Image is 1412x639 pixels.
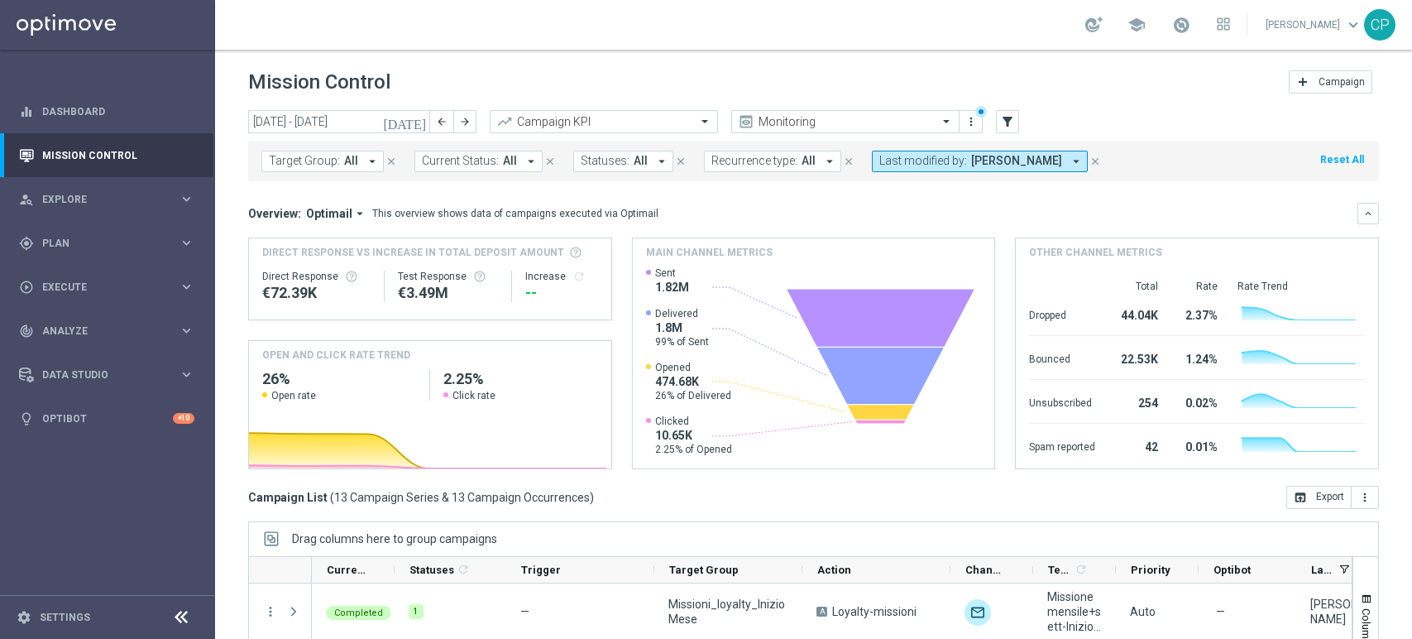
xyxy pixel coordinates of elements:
[18,281,195,294] button: play_circle_outline Execute keyboard_arrow_right
[879,154,967,168] span: Last modified by:
[1286,486,1352,509] button: open_in_browser Export
[398,270,499,283] div: Test Response
[964,599,991,626] div: Optimail
[18,368,195,382] button: Data Studio keyboard_arrow_right
[581,154,629,168] span: Statuses:
[19,236,34,251] i: gps_fixed
[1115,388,1158,415] div: 254
[179,367,194,382] i: keyboard_arrow_right
[675,156,687,167] i: close
[832,604,917,619] span: Loyalty-missioni
[1130,605,1156,618] span: Auto
[334,608,383,618] span: Completed
[457,563,470,576] i: refresh
[1264,12,1364,37] a: [PERSON_NAME]keyboard_arrow_down
[414,151,543,172] button: Current Status: All arrow_drop_down
[19,192,34,207] i: person_search
[42,89,194,133] a: Dashboard
[1364,9,1395,41] div: CP
[655,374,731,389] span: 474.68K
[669,564,739,576] span: Target Group
[19,396,194,440] div: Optibot
[271,389,316,402] span: Open rate
[19,280,34,295] i: play_circle_outline
[248,70,390,94] h1: Mission Control
[248,110,430,133] input: Select date range
[261,151,384,172] button: Target Group: All arrow_drop_down
[19,324,179,339] div: Analyze
[42,195,179,204] span: Explore
[964,115,978,128] i: more_vert
[1237,280,1365,293] div: Rate Trend
[1344,16,1362,34] span: keyboard_arrow_down
[573,151,673,172] button: Statuses: All arrow_drop_down
[385,156,397,167] i: close
[18,237,195,250] button: gps_fixed Plan keyboard_arrow_right
[738,113,754,130] i: preview
[262,348,410,363] h4: OPEN AND CLICK RATE TREND
[525,283,598,303] div: --
[1178,344,1218,371] div: 1.24%
[365,154,380,169] i: arrow_drop_down
[841,152,856,171] button: close
[1072,560,1088,579] span: Calculate column
[1311,564,1333,576] span: Last Modified By
[372,206,658,221] div: This overview shows data of campaigns executed via Optimail
[655,307,709,320] span: Delivered
[436,116,448,127] i: arrow_back
[590,490,594,505] span: )
[802,154,816,168] span: All
[179,279,194,295] i: keyboard_arrow_right
[306,206,352,221] span: Optimail
[19,133,194,177] div: Mission Control
[179,191,194,207] i: keyboard_arrow_right
[1029,245,1162,260] h4: Other channel metrics
[704,151,841,172] button: Recurrence type: All arrow_drop_down
[454,560,470,579] span: Calculate column
[816,607,827,617] span: A
[248,206,301,221] h3: Overview:
[18,193,195,206] div: person_search Explore keyboard_arrow_right
[1131,564,1170,576] span: Priority
[572,270,586,283] button: refresh
[655,443,732,456] span: 2.25% of Opened
[422,154,499,168] span: Current Status:
[1029,432,1095,459] div: Spam reported
[996,110,1019,133] button: filter_alt
[731,110,960,133] ng-select: Monitoring
[1029,344,1095,371] div: Bounced
[1115,300,1158,327] div: 44.04K
[19,324,34,339] i: track_changes
[409,604,424,619] div: 1
[1029,300,1095,327] div: Dropped
[334,490,590,505] span: 13 Campaign Series & 13 Campaign Occurrences
[409,564,454,576] span: Statuses
[503,154,517,168] span: All
[1000,114,1015,129] i: filter_alt
[263,604,278,619] i: more_vert
[248,490,594,505] h3: Campaign List
[524,154,538,169] i: arrow_drop_down
[352,206,367,221] i: arrow_drop_down
[1357,203,1379,224] button: keyboard_arrow_down
[430,110,453,133] button: arrow_back
[42,238,179,248] span: Plan
[1358,491,1371,504] i: more_vert
[443,369,597,389] h2: 2.25%
[179,323,194,339] i: keyboard_arrow_right
[18,105,195,118] button: equalizer Dashboard
[19,192,179,207] div: Explore
[971,154,1062,168] span: [PERSON_NAME]
[18,324,195,338] button: track_changes Analyze keyboard_arrow_right
[344,154,358,168] span: All
[1178,432,1218,459] div: 0.01%
[655,428,732,443] span: 10.65K
[327,564,366,576] span: Current Status
[1352,486,1379,509] button: more_vert
[1286,490,1379,503] multiple-options-button: Export to CSV
[634,154,648,168] span: All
